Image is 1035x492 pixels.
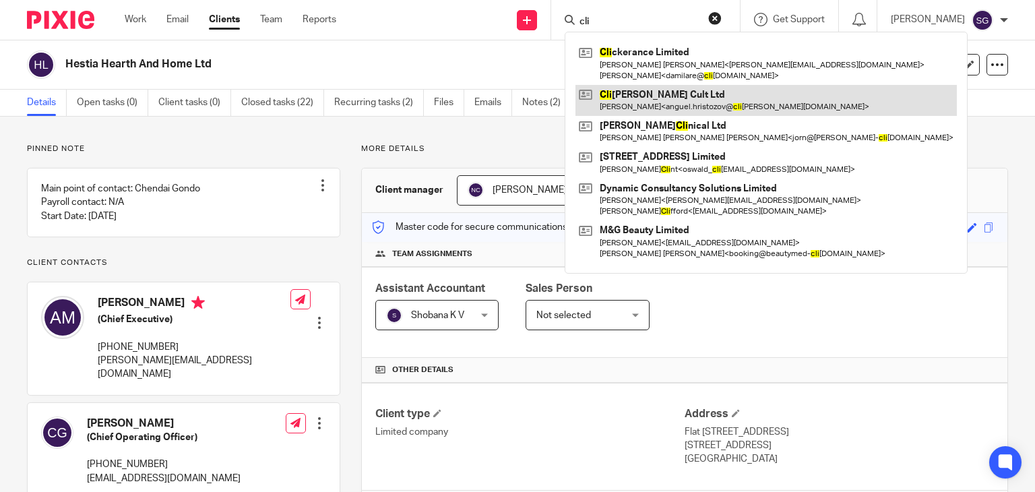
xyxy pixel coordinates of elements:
img: svg%3E [27,51,55,79]
img: Pixie [27,11,94,29]
a: Files [434,90,464,116]
i: Primary [191,296,205,309]
span: Assistant Accountant [375,283,485,294]
p: [STREET_ADDRESS] [685,439,994,452]
h3: Client manager [375,183,443,197]
h4: Client type [375,407,685,421]
a: Details [27,90,67,116]
a: Team [260,13,282,26]
img: svg%3E [386,307,402,324]
span: Shobana K V [411,311,464,320]
p: Limited company [375,425,685,439]
p: [PERSON_NAME] [891,13,965,26]
h4: [PERSON_NAME] [87,417,241,431]
img: svg%3E [41,417,73,449]
a: Closed tasks (22) [241,90,324,116]
h4: [PERSON_NAME] [98,296,290,313]
a: Email [166,13,189,26]
a: Recurring tasks (2) [334,90,424,116]
p: [GEOGRAPHIC_DATA] [685,452,994,466]
p: [PERSON_NAME][EMAIL_ADDRESS][DOMAIN_NAME] [98,354,290,381]
p: Master code for secure communications and files [372,220,604,234]
span: Team assignments [392,249,472,259]
p: More details [361,144,1008,154]
img: svg%3E [972,9,993,31]
h2: Hestia Hearth And Home Ltd [65,57,673,71]
span: [PERSON_NAME] [493,185,567,195]
img: svg%3E [468,182,484,198]
span: Get Support [773,15,825,24]
p: [PHONE_NUMBER] [87,458,241,471]
span: Not selected [536,311,591,320]
p: [EMAIL_ADDRESS][DOMAIN_NAME] [87,472,241,485]
a: Open tasks (0) [77,90,148,116]
a: Clients [209,13,240,26]
a: Emails [474,90,512,116]
img: svg%3E [41,296,84,339]
a: Reports [303,13,336,26]
h5: (Chief Executive) [98,313,290,326]
input: Search [578,16,699,28]
button: Clear [708,11,722,25]
p: [PHONE_NUMBER] [98,340,290,354]
a: Work [125,13,146,26]
span: Other details [392,365,453,375]
p: Flat [STREET_ADDRESS] [685,425,994,439]
p: Client contacts [27,257,340,268]
p: Pinned note [27,144,340,154]
h5: (Chief Operating Officer) [87,431,241,444]
a: Client tasks (0) [158,90,231,116]
span: Sales Person [526,283,592,294]
h4: Address [685,407,994,421]
a: Notes (2) [522,90,571,116]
